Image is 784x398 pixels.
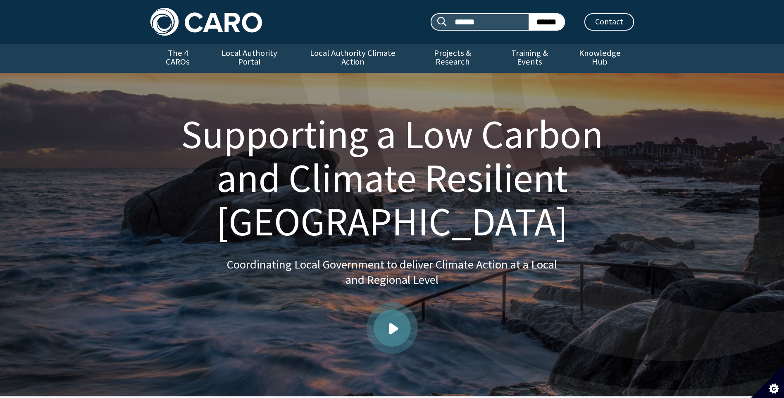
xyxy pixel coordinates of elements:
a: Local Authority Climate Action [294,44,412,73]
p: Coordinating Local Government to deliver Climate Action at a Local and Regional Level [227,257,558,288]
a: Contact [584,13,634,31]
a: The 4 CAROs [150,44,205,73]
a: Projects & Research [412,44,493,73]
a: Play video [374,309,411,347]
a: Local Authority Portal [205,44,294,73]
a: Training & Events [493,44,566,73]
button: Set cookie preferences [751,365,784,398]
h1: Supporting a Low Carbon and Climate Resilient [GEOGRAPHIC_DATA] [160,113,624,244]
img: Caro logo [150,8,262,36]
a: Knowledge Hub [566,44,634,73]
